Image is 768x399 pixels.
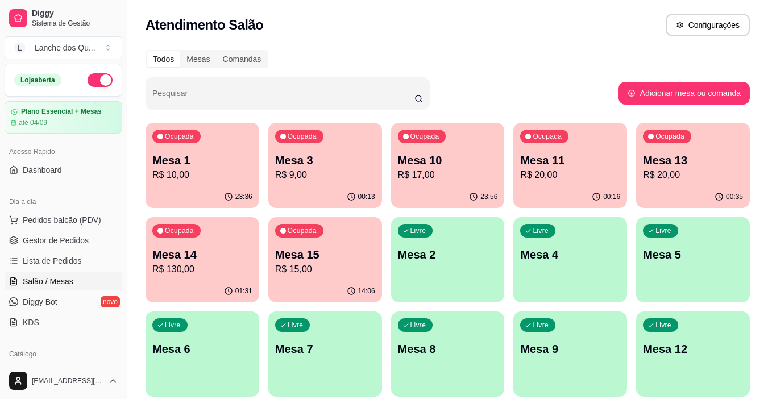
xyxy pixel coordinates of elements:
[513,123,627,208] button: OcupadaMesa 11R$ 20,0000:16
[391,311,505,397] button: LivreMesa 8
[533,321,549,330] p: Livre
[268,123,382,208] button: OcupadaMesa 3R$ 9,0000:13
[5,345,122,363] div: Catálogo
[180,51,216,67] div: Mesas
[666,14,750,36] button: Configurações
[5,5,122,32] a: DiggySistema de Gestão
[32,9,118,19] span: Diggy
[152,168,252,182] p: R$ 10,00
[5,193,122,211] div: Dia a dia
[32,376,104,385] span: [EMAIL_ADDRESS][DOMAIN_NAME]
[410,321,426,330] p: Livre
[5,313,122,331] a: KDS
[152,152,252,168] p: Mesa 1
[88,73,113,87] button: Alterar Status
[398,168,498,182] p: R$ 17,00
[520,247,620,263] p: Mesa 4
[643,341,743,357] p: Mesa 12
[520,152,620,168] p: Mesa 11
[165,132,194,141] p: Ocupada
[165,226,194,235] p: Ocupada
[19,118,47,127] article: até 04/09
[726,192,743,201] p: 00:35
[643,152,743,168] p: Mesa 13
[235,286,252,296] p: 01:31
[391,217,505,302] button: LivreMesa 2
[152,247,252,263] p: Mesa 14
[23,276,73,287] span: Salão / Mesas
[358,286,375,296] p: 14:06
[5,293,122,311] a: Diggy Botnovo
[14,74,61,86] div: Loja aberta
[533,132,562,141] p: Ocupada
[5,272,122,290] a: Salão / Mesas
[32,19,118,28] span: Sistema de Gestão
[23,214,101,226] span: Pedidos balcão (PDV)
[23,317,39,328] span: KDS
[35,42,96,53] div: Lanche dos Qu ...
[603,192,620,201] p: 00:16
[513,217,627,302] button: LivreMesa 4
[23,235,89,246] span: Gestor de Pedidos
[288,226,317,235] p: Ocupada
[643,168,743,182] p: R$ 20,00
[288,321,304,330] p: Livre
[480,192,497,201] p: 23:56
[636,311,750,397] button: LivreMesa 12
[21,107,102,116] article: Plano Essencial + Mesas
[147,51,180,67] div: Todos
[14,42,26,53] span: L
[398,152,498,168] p: Mesa 10
[23,164,62,176] span: Dashboard
[165,321,181,330] p: Livre
[152,263,252,276] p: R$ 130,00
[275,341,375,357] p: Mesa 7
[5,231,122,250] a: Gestor de Pedidos
[5,252,122,270] a: Lista de Pedidos
[636,123,750,208] button: OcupadaMesa 13R$ 20,0000:35
[655,132,684,141] p: Ocupada
[23,296,57,307] span: Diggy Bot
[268,217,382,302] button: OcupadaMesa 15R$ 15,0014:06
[235,192,252,201] p: 23:36
[655,321,671,330] p: Livre
[275,168,375,182] p: R$ 9,00
[5,36,122,59] button: Select a team
[152,92,414,103] input: Pesquisar
[275,152,375,168] p: Mesa 3
[358,192,375,201] p: 00:13
[217,51,268,67] div: Comandas
[5,161,122,179] a: Dashboard
[655,226,671,235] p: Livre
[288,132,317,141] p: Ocupada
[618,82,750,105] button: Adicionar mesa ou comanda
[268,311,382,397] button: LivreMesa 7
[398,341,498,357] p: Mesa 8
[410,226,426,235] p: Livre
[23,255,82,267] span: Lista de Pedidos
[520,168,620,182] p: R$ 20,00
[520,341,620,357] p: Mesa 9
[410,132,439,141] p: Ocupada
[398,247,498,263] p: Mesa 2
[146,123,259,208] button: OcupadaMesa 1R$ 10,0023:36
[146,311,259,397] button: LivreMesa 6
[275,263,375,276] p: R$ 15,00
[391,123,505,208] button: OcupadaMesa 10R$ 17,0023:56
[5,211,122,229] button: Pedidos balcão (PDV)
[146,217,259,302] button: OcupadaMesa 14R$ 130,0001:31
[636,217,750,302] button: LivreMesa 5
[513,311,627,397] button: LivreMesa 9
[5,143,122,161] div: Acesso Rápido
[275,247,375,263] p: Mesa 15
[146,16,263,34] h2: Atendimento Salão
[5,101,122,134] a: Plano Essencial + Mesasaté 04/09
[533,226,549,235] p: Livre
[152,341,252,357] p: Mesa 6
[643,247,743,263] p: Mesa 5
[5,367,122,394] button: [EMAIL_ADDRESS][DOMAIN_NAME]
